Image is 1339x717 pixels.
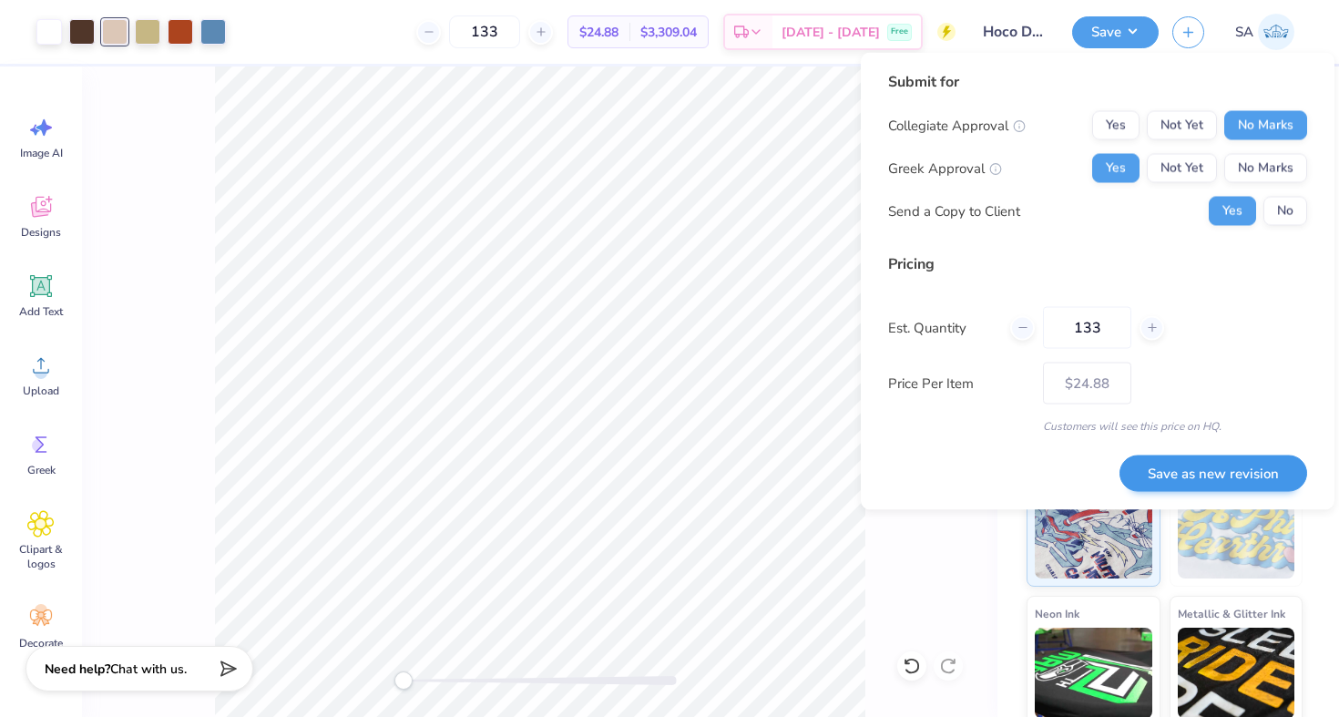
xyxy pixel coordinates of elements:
[394,671,413,690] div: Accessibility label
[1043,307,1131,349] input: – –
[1035,487,1152,579] img: Standard
[1178,604,1285,623] span: Metallic & Glitter Ink
[1235,22,1253,43] span: SA
[20,146,63,160] span: Image AI
[1092,111,1140,140] button: Yes
[1227,14,1303,50] a: SA
[1092,154,1140,183] button: Yes
[888,253,1307,275] div: Pricing
[1147,154,1217,183] button: Not Yet
[888,115,1026,136] div: Collegiate Approval
[1178,487,1295,579] img: Puff Ink
[888,373,1029,394] label: Price Per Item
[1224,154,1307,183] button: No Marks
[110,661,187,678] span: Chat with us.
[1147,111,1217,140] button: Not Yet
[1119,455,1307,492] button: Save as new revision
[782,23,880,42] span: [DATE] - [DATE]
[888,200,1020,221] div: Send a Copy to Client
[23,384,59,398] span: Upload
[11,542,71,571] span: Clipart & logos
[1263,197,1307,226] button: No
[1224,111,1307,140] button: No Marks
[888,418,1307,435] div: Customers will see this price on HQ.
[888,158,1002,179] div: Greek Approval
[449,15,520,48] input: – –
[1035,604,1079,623] span: Neon Ink
[21,225,61,240] span: Designs
[45,661,110,678] strong: Need help?
[579,23,618,42] span: $24.88
[888,317,997,338] label: Est. Quantity
[640,23,697,42] span: $3,309.04
[1258,14,1294,50] img: Simar Ahluwalia
[969,14,1058,50] input: Untitled Design
[27,463,56,477] span: Greek
[891,26,908,38] span: Free
[1209,197,1256,226] button: Yes
[19,304,63,319] span: Add Text
[19,636,63,650] span: Decorate
[1072,16,1159,48] button: Save
[888,71,1307,93] div: Submit for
